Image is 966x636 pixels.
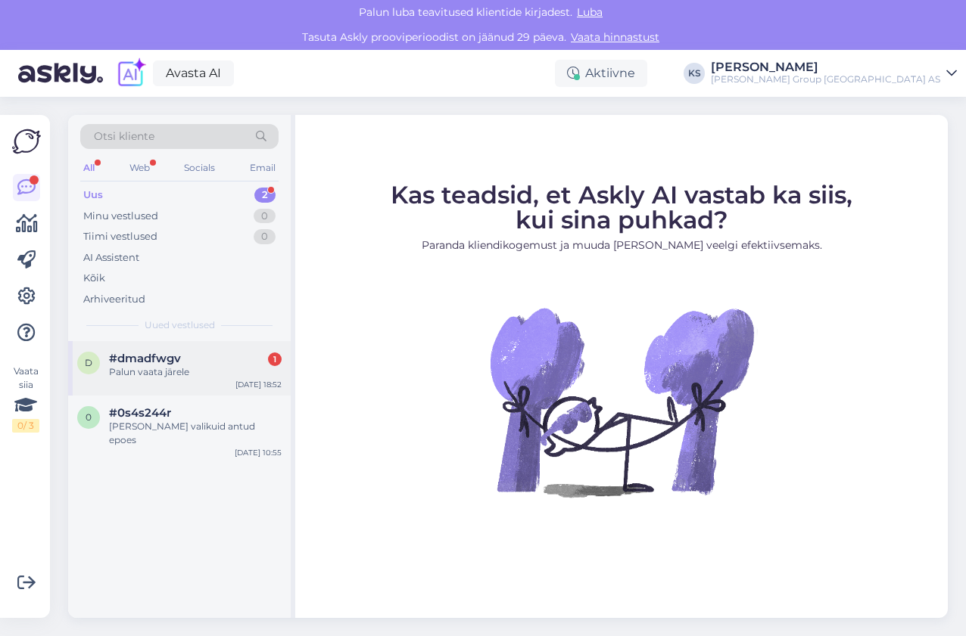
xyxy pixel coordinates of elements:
div: All [80,158,98,178]
div: Palun vaata järele [109,365,282,379]
div: [DATE] 18:52 [235,379,282,390]
div: 1 [268,352,282,366]
span: Kas teadsid, et Askly AI vastab ka siis, kui sina puhkad? [391,180,852,234]
div: KS [684,63,705,84]
a: [PERSON_NAME][PERSON_NAME] Group [GEOGRAPHIC_DATA] AS [711,61,957,85]
div: Aktiivne [555,60,647,87]
span: Luba [572,5,607,19]
span: 0 [86,411,92,423]
span: #0s4s244r [109,406,171,420]
span: Uued vestlused [145,318,215,332]
img: explore-ai [115,57,147,89]
div: 0 [254,229,276,244]
div: AI Assistent [83,250,139,265]
div: [PERSON_NAME] Group [GEOGRAPHIC_DATA] AS [711,73,940,85]
a: Vaata hinnastust [566,30,664,44]
div: Email [247,158,279,178]
div: Vaata siia [12,365,39,433]
img: Askly Logo [12,127,41,156]
span: Otsi kliente [94,129,154,144]
span: #dmadfwgv [109,352,181,365]
div: Arhiveeritud [83,292,145,307]
div: Kõik [83,271,105,286]
div: Tiimi vestlused [83,229,157,244]
div: Minu vestlused [83,209,158,224]
div: Uus [83,188,103,203]
span: d [85,357,92,368]
p: Paranda kliendikogemust ja muuda [PERSON_NAME] veelgi efektiivsemaks. [391,237,852,253]
div: 2 [254,188,276,203]
div: 0 [254,209,276,224]
div: [PERSON_NAME] [711,61,940,73]
img: No Chat active [485,265,758,538]
a: Avasta AI [153,60,234,86]
div: Web [126,158,153,178]
div: Socials [181,158,218,178]
div: [DATE] 10:55 [235,447,282,458]
div: 0 / 3 [12,419,39,433]
div: [PERSON_NAME] valikuid antud epoes [109,420,282,447]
